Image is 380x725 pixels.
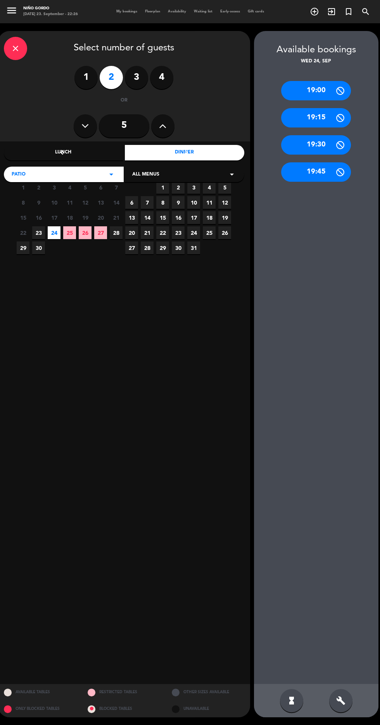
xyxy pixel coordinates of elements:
[281,81,351,100] div: 19:00
[48,196,60,209] span: 10
[32,241,45,254] span: 30
[141,211,154,224] span: 14
[125,241,138,254] span: 27
[156,196,169,209] span: 8
[336,696,345,705] i: build
[203,196,216,209] span: 11
[218,226,231,239] span: 26
[23,6,78,12] div: Niño Gordo
[12,171,26,179] span: Patio
[187,211,200,224] span: 17
[17,196,29,209] span: 8
[281,135,351,155] div: 19:30
[166,684,250,701] div: OTHER SIZES AVAILABLE
[172,181,185,194] span: 2
[344,7,353,16] i: turned_in_not
[6,5,17,18] button: menu
[4,37,244,60] div: Select number of guests
[82,684,166,701] div: RESTRICTED TABLES
[110,211,123,224] span: 21
[172,211,185,224] span: 16
[203,226,216,239] span: 25
[125,196,138,209] span: 6
[48,226,60,239] span: 24
[125,211,138,224] span: 13
[48,211,60,224] span: 17
[287,696,296,705] i: hourglass_full
[32,226,45,239] span: 23
[227,170,237,179] i: arrow_drop_down
[141,196,154,209] span: 7
[172,196,185,209] span: 9
[141,10,164,13] span: Floorplan
[111,97,136,105] div: or
[132,171,159,179] span: All menus
[156,211,169,224] span: 15
[79,196,92,209] span: 12
[218,211,231,224] span: 19
[110,196,123,209] span: 14
[281,108,351,127] div: 19:15
[156,181,169,194] span: 1
[94,211,107,224] span: 20
[281,162,351,182] div: 19:45
[17,226,29,239] span: 22
[32,181,45,194] span: 2
[94,181,107,194] span: 6
[141,226,154,239] span: 21
[110,181,123,194] span: 7
[4,145,123,160] div: Lunch
[63,211,76,224] span: 18
[94,226,107,239] span: 27
[254,43,378,58] div: Available bookings
[361,7,370,16] i: search
[187,241,200,254] span: 31
[187,226,200,239] span: 24
[150,66,173,89] label: 4
[107,170,116,179] i: arrow_drop_down
[17,181,29,194] span: 1
[327,7,336,16] i: exit_to_app
[58,148,66,157] i: chevron_left
[63,226,76,239] span: 25
[172,241,185,254] span: 30
[63,181,76,194] span: 4
[63,196,76,209] span: 11
[94,196,107,209] span: 13
[244,10,268,13] span: Gift cards
[203,211,216,224] span: 18
[23,12,78,17] div: [DATE] 23. September - 22:26
[156,241,169,254] span: 29
[125,226,138,239] span: 20
[164,10,190,13] span: Availability
[254,58,378,65] div: Wed 24, Sep
[17,211,29,224] span: 15
[79,226,92,239] span: 26
[32,196,45,209] span: 9
[141,241,154,254] span: 28
[112,10,141,13] span: My bookings
[190,10,216,13] span: Waiting list
[172,226,185,239] span: 23
[32,211,45,224] span: 16
[218,181,231,194] span: 5
[310,7,319,16] i: add_circle_outline
[74,66,98,89] label: 1
[82,701,166,717] div: BLOCKED TABLES
[187,181,200,194] span: 3
[48,181,60,194] span: 3
[166,701,250,717] div: UNAVAILABLE
[125,145,244,160] div: Dinner
[187,196,200,209] span: 10
[100,66,123,89] label: 2
[156,226,169,239] span: 22
[218,196,231,209] span: 12
[79,181,92,194] span: 5
[6,5,17,16] i: menu
[110,226,123,239] span: 28
[17,241,29,254] span: 29
[11,44,20,53] i: close
[182,148,190,157] i: chevron_right
[125,66,148,89] label: 3
[216,10,244,13] span: Early-access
